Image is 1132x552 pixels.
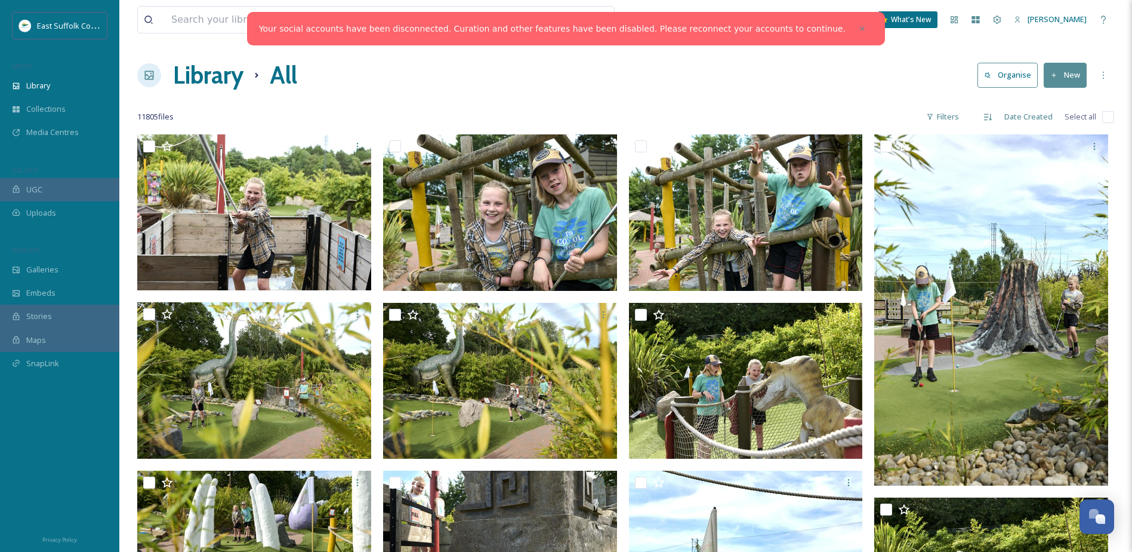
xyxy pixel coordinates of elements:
span: Collections [26,103,66,115]
button: New [1044,63,1087,87]
a: What's New [878,11,937,28]
span: SnapLink [26,358,59,369]
img: UffordGolf_MischaPhotoLtd_0625(13) [137,134,371,291]
h1: All [270,57,297,93]
img: ESC%20Logo.png [19,20,31,32]
span: MEDIA [12,62,33,70]
span: Uploads [26,207,56,219]
div: Filters [920,105,965,128]
div: Date Created [998,105,1059,128]
span: Embeds [26,287,55,299]
img: UffordGolf_MischaPhotoLtd_0625(12) [874,134,1108,486]
span: East Suffolk Council [37,20,107,31]
span: Maps [26,335,46,346]
span: [PERSON_NAME] [1028,14,1087,24]
button: Organise [977,63,1038,87]
input: Search your library [165,7,517,33]
span: 11805 file s [137,111,174,122]
button: Open Chat [1079,499,1114,534]
span: WIDGETS [12,246,39,254]
span: COLLECT [12,165,38,174]
span: Library [26,80,50,91]
a: [PERSON_NAME] [1008,8,1093,31]
img: UffordGolf_MischaPhotoLtd_0625(15) [629,134,863,291]
img: UffordGolf_MischaPhotoLtd_0625(5) [629,302,863,459]
a: Library [173,57,243,93]
span: Privacy Policy [42,536,77,544]
img: UffordGolf_MischaPhotoLtd_0625(10) [137,302,371,459]
a: Your social accounts have been disconnected. Curation and other features have been disabled. Plea... [259,23,846,35]
img: UffordGolf_MischaPhotoLtd_0625(14) [383,134,617,291]
a: View all files [538,8,608,31]
img: UffordGolf_MischaPhotoLtd_0625(11) [383,302,617,459]
span: Galleries [26,264,58,275]
a: Organise [977,63,1044,87]
span: Stories [26,311,52,322]
span: Media Centres [26,127,79,138]
a: Privacy Policy [42,532,77,546]
span: Select all [1065,111,1096,122]
span: UGC [26,184,42,195]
